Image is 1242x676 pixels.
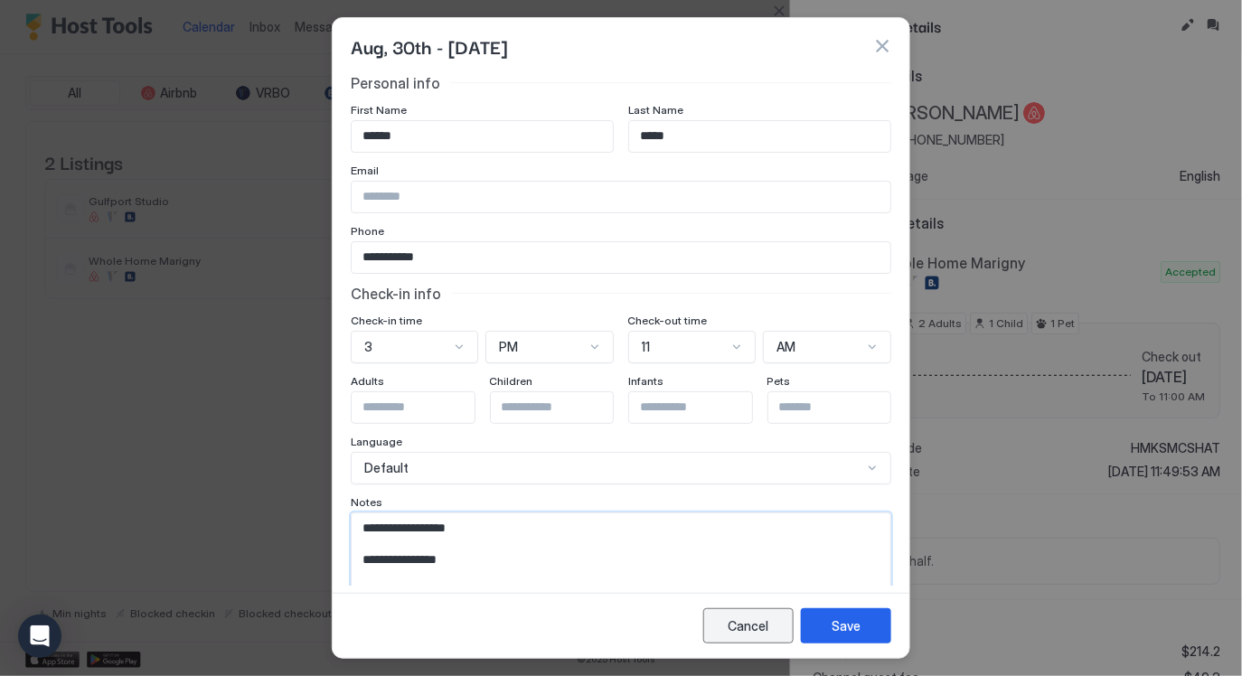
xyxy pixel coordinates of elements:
span: Children [490,374,533,388]
span: First Name [351,103,407,117]
span: Check-in info [351,285,441,303]
input: Input Field [629,121,890,152]
input: Input Field [352,121,613,152]
input: Input Field [768,392,917,423]
span: Notes [351,495,382,509]
span: Email [351,164,379,177]
span: Check-out time [628,314,708,327]
span: AM [776,339,795,355]
input: Input Field [352,242,890,273]
div: Cancel [729,616,769,635]
span: Check-in time [351,314,422,327]
div: Save [832,616,861,635]
span: Default [364,460,409,476]
span: Personal info [351,74,440,92]
span: 3 [364,339,372,355]
input: Input Field [352,182,890,212]
span: Phone [351,224,384,238]
input: Input Field [491,392,639,423]
textarea: Input Field [352,513,890,602]
button: Cancel [703,608,794,643]
input: Input Field [352,392,500,423]
span: Pets [767,374,791,388]
span: Language [351,435,402,448]
span: Last Name [628,103,683,117]
span: PM [499,339,518,355]
div: Open Intercom Messenger [18,615,61,658]
input: Input Field [629,392,777,423]
button: Save [801,608,891,643]
span: Infants [628,374,663,388]
span: Aug, 30th - [DATE] [351,33,507,60]
span: 11 [642,339,651,355]
span: Adults [351,374,384,388]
